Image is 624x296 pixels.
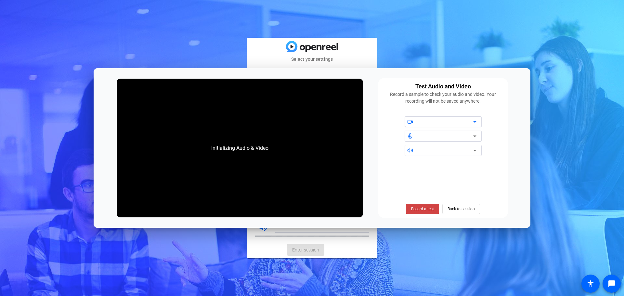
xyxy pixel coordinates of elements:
button: Record a test [406,204,439,214]
span: Back to session [448,203,475,215]
mat-card-subtitle: Select your settings [247,56,377,63]
mat-icon: accessibility [587,280,594,288]
mat-icon: message [608,280,616,288]
div: Test Audio and Video [415,82,471,91]
span: Record a test [411,206,434,212]
div: Initializing Audio & Video [205,138,275,159]
div: Can't share your screen. You must grant permissions. [255,68,369,89]
div: Record a sample to check your audio and video. Your recording will not be saved anywhere. [382,91,504,105]
button: Back to session [442,204,480,214]
img: blue-gradient.svg [286,41,338,52]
